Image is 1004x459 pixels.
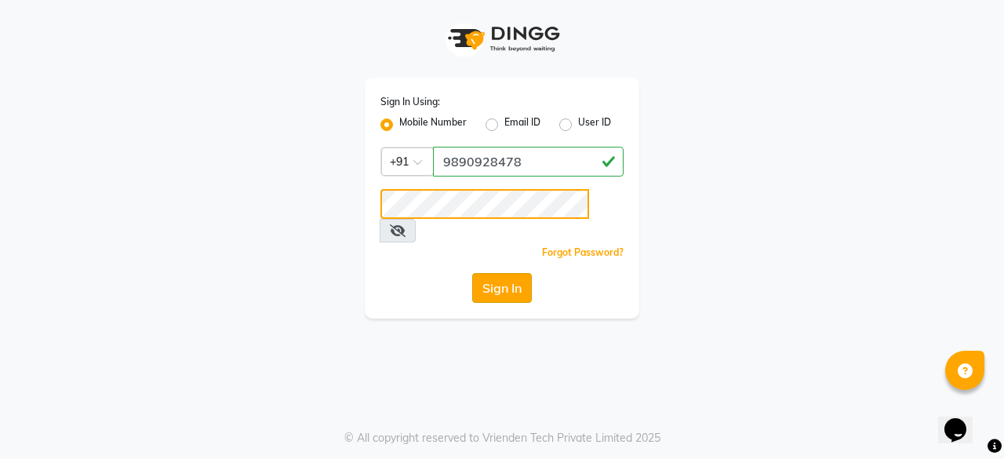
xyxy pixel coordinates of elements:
label: Mobile Number [399,115,467,134]
label: User ID [578,115,611,134]
label: Email ID [504,115,540,134]
a: Forgot Password? [542,246,624,258]
input: Username [380,189,589,219]
img: logo1.svg [439,16,565,62]
label: Sign In Using: [380,95,440,109]
iframe: chat widget [938,396,988,443]
button: Sign In [472,273,532,303]
input: Username [433,147,624,177]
